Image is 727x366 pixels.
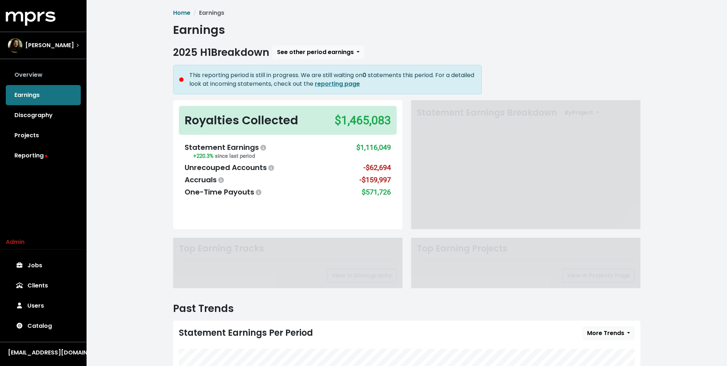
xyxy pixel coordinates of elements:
[363,162,391,173] div: -$62,694
[185,112,298,129] div: Royalties Collected
[356,142,391,161] div: $1,116,049
[173,9,640,17] nav: breadcrumb
[335,112,391,129] div: $1,465,083
[587,329,624,337] span: More Trends
[8,38,22,53] img: The selected account / producer
[8,348,79,357] div: [EMAIL_ADDRESS][DOMAIN_NAME]
[185,162,276,173] div: Unrecouped Accounts
[173,303,640,315] h2: Past Trends
[173,23,640,37] h1: Earnings
[173,9,190,17] a: Home
[272,45,364,59] button: See other period earnings
[173,46,269,59] h2: 2025 H1 Breakdown
[582,326,635,340] button: More Trends
[185,142,268,153] div: Statement Earnings
[6,146,81,166] a: Reporting
[189,71,476,88] div: This reporting period is still in progress. We are still waiting on statements this period. For a...
[277,48,354,56] span: See other period earnings
[25,41,74,50] span: [PERSON_NAME]
[6,65,81,85] a: Overview
[193,153,255,159] small: +220.3%
[179,328,313,338] div: Statement Earnings Per Period
[6,14,56,22] a: mprs logo
[6,125,81,146] a: Projects
[6,105,81,125] a: Discography
[360,174,391,185] div: -$159,997
[362,71,366,79] b: 0
[215,153,255,159] span: since last period
[315,80,360,88] a: reporting page
[6,255,81,276] a: Jobs
[6,348,81,357] button: [EMAIL_ADDRESS][DOMAIN_NAME]
[6,316,81,336] a: Catalog
[6,276,81,296] a: Clients
[185,174,225,185] div: Accruals
[362,187,391,197] div: $571,726
[185,187,263,197] div: One-Time Payouts
[6,296,81,316] a: Users
[190,9,224,17] li: Earnings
